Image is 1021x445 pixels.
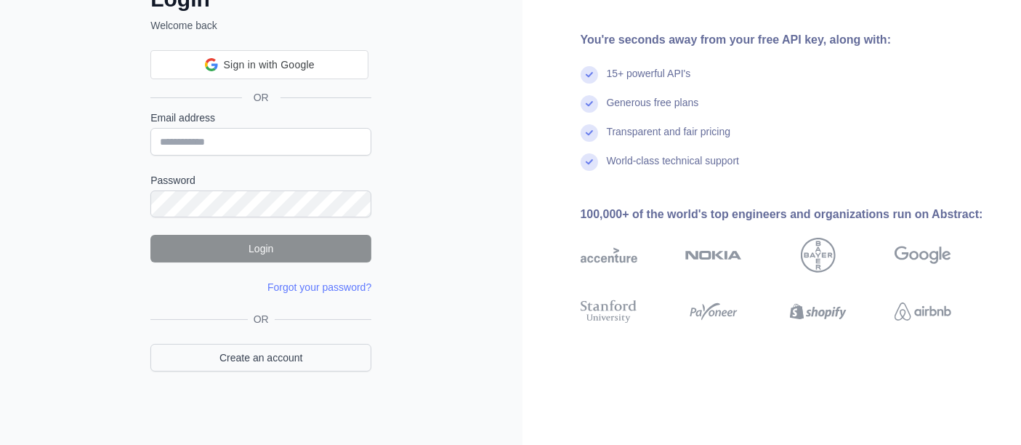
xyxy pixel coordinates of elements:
[150,235,371,262] button: Login
[790,297,847,326] img: shopify
[150,50,368,79] div: Sign in with Google
[581,238,637,273] img: accenture
[248,312,275,326] span: OR
[150,111,371,125] label: Email address
[150,18,371,33] p: Welcome back
[801,238,836,273] img: bayer
[607,124,731,153] div: Transparent and fair pricing
[581,153,598,171] img: check mark
[150,173,371,188] label: Password
[685,238,742,273] img: nokia
[685,297,742,326] img: payoneer
[607,95,699,124] div: Generous free plans
[581,124,598,142] img: check mark
[581,31,998,49] div: You're seconds away from your free API key, along with:
[581,95,598,113] img: check mark
[895,297,951,326] img: airbnb
[267,281,371,293] a: Forgot your password?
[581,297,637,326] img: stanford university
[607,153,740,183] div: World-class technical support
[150,344,371,372] a: Create an account
[895,238,951,273] img: google
[607,66,691,95] div: 15+ powerful API's
[581,206,998,223] div: 100,000+ of the world's top engineers and organizations run on Abstract:
[581,66,598,84] img: check mark
[242,90,281,105] span: OR
[224,57,315,73] span: Sign in with Google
